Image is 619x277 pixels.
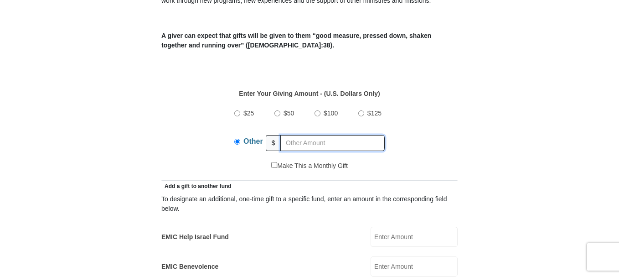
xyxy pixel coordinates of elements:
[367,110,382,117] span: $125
[161,194,458,214] div: To designate an additional, one-time gift to a specific fund, enter an amount in the correspondin...
[243,110,254,117] span: $25
[243,137,263,145] span: Other
[371,256,458,277] input: Enter Amount
[371,227,458,247] input: Enter Amount
[284,110,294,117] span: $50
[161,32,431,49] b: A giver can expect that gifts will be given to them “good measure, pressed down, shaken together ...
[324,110,338,117] span: $100
[280,135,385,151] input: Other Amount
[266,135,281,151] span: $
[239,90,380,97] strong: Enter Your Giving Amount - (U.S. Dollars Only)
[161,232,229,242] label: EMIC Help Israel Fund
[161,183,232,189] span: Add a gift to another fund
[161,262,218,272] label: EMIC Benevolence
[271,162,277,168] input: Make This a Monthly Gift
[271,161,348,171] label: Make This a Monthly Gift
